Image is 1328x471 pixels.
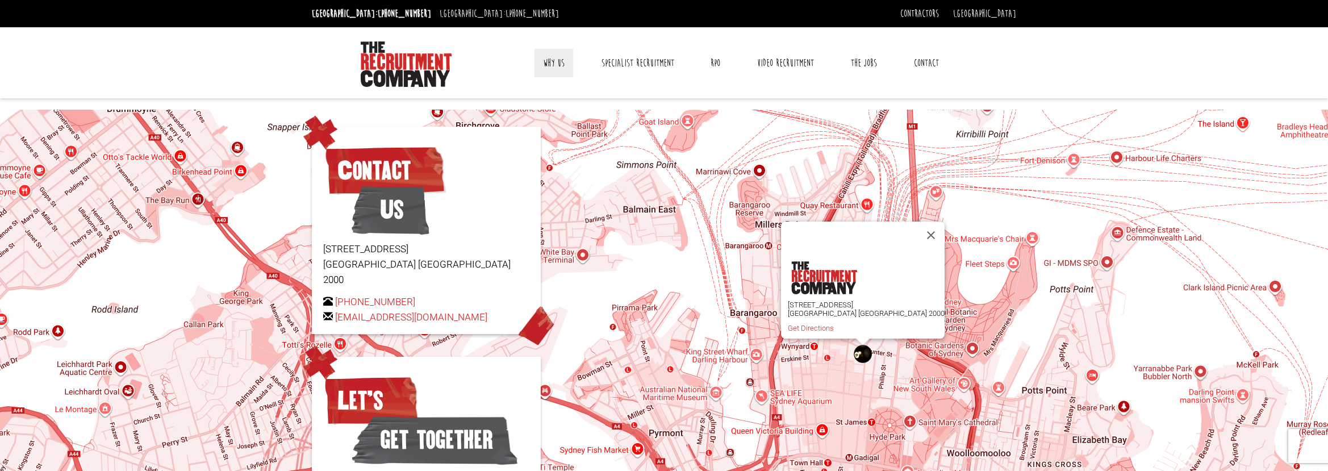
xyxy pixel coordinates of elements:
img: the-recruitment-company.png [791,261,857,294]
li: [GEOGRAPHIC_DATA]: [309,5,434,23]
button: Close [917,222,945,249]
p: [STREET_ADDRESS] [GEOGRAPHIC_DATA] [GEOGRAPHIC_DATA] 2000 [788,301,945,318]
a: Video Recruitment [749,49,822,77]
a: Specialist Recruitment [593,49,683,77]
a: [EMAIL_ADDRESS][DOMAIN_NAME] [335,310,487,324]
a: [PHONE_NUMBER] [335,295,415,309]
div: The Recruitment Company [854,345,872,363]
p: [STREET_ADDRESS] [GEOGRAPHIC_DATA] [GEOGRAPHIC_DATA] 2000 [323,241,529,288]
a: Contractors [900,7,939,20]
span: get together [352,411,518,468]
a: [GEOGRAPHIC_DATA] [953,7,1016,20]
a: Contact [905,49,947,77]
span: Us [352,181,429,238]
a: [PHONE_NUMBER] [506,7,559,20]
span: Let’s [323,372,419,429]
a: Why Us [534,49,573,77]
img: The Recruitment Company [361,41,452,87]
li: [GEOGRAPHIC_DATA]: [437,5,562,23]
a: RPO [702,49,729,77]
a: [PHONE_NUMBER] [378,7,431,20]
a: Get Directions [788,324,834,332]
a: The Jobs [842,49,886,77]
span: Contact [323,142,446,199]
